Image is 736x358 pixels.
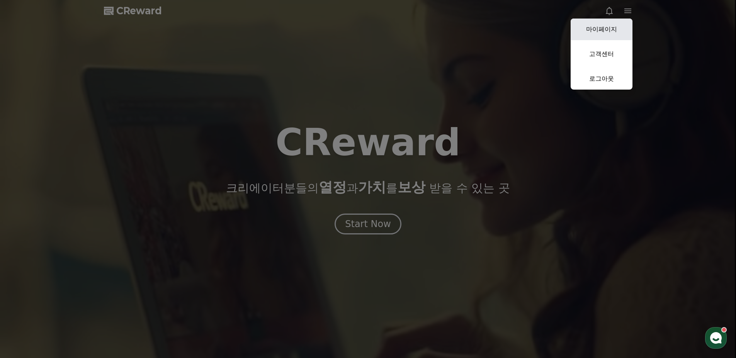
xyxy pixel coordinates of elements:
a: 고객센터 [571,43,632,65]
button: 마이페이지 고객센터 로그아웃 [571,19,632,90]
a: 설정 [100,245,148,264]
a: 홈 [2,245,51,264]
a: 마이페이지 [571,19,632,40]
a: 로그아웃 [571,68,632,90]
span: 홈 [24,256,29,263]
span: 대화 [71,257,80,263]
a: 대화 [51,245,100,264]
span: 설정 [119,256,129,263]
